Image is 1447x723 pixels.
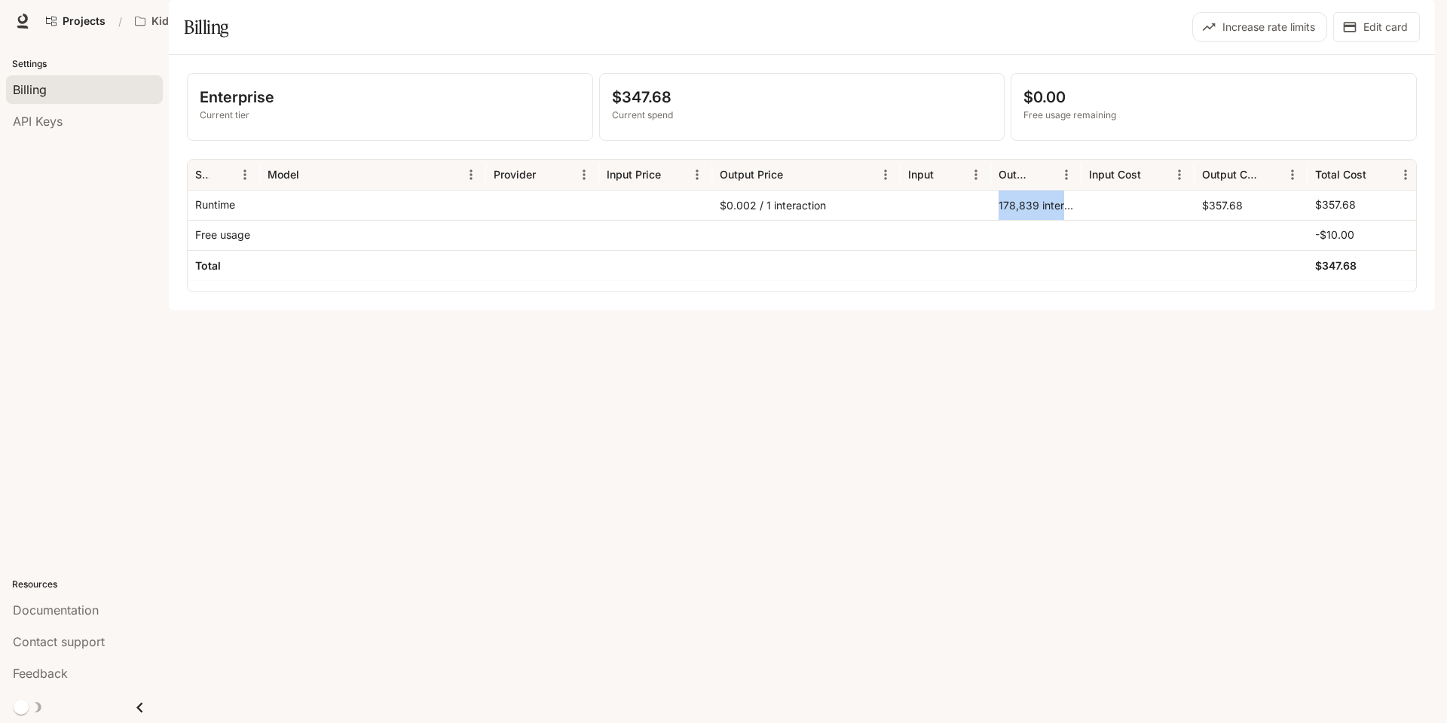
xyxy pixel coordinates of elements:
p: $347.68 [612,86,993,108]
button: Menu [1281,163,1304,186]
p: $0.00 [1023,86,1404,108]
div: Input Price [607,168,661,181]
button: Menu [460,163,482,186]
button: Sort [301,163,323,186]
div: 178,839 interactions [991,190,1081,220]
span: Projects [63,15,106,28]
p: $357.68 [1315,197,1356,212]
button: Menu [965,163,987,186]
p: Free usage remaining [1023,108,1404,122]
button: Sort [1032,163,1055,186]
button: Menu [234,163,256,186]
button: Menu [686,163,708,186]
button: Sort [1143,163,1165,186]
div: / [112,14,128,29]
button: Menu [1394,163,1417,186]
div: Service [195,168,210,181]
h6: Total [195,258,221,273]
p: Free usage [195,227,250,243]
div: Output Price [720,168,783,181]
div: Output [999,168,1031,181]
button: Open workspace menu [128,6,257,36]
h1: Billing [184,12,228,42]
button: Sort [1368,163,1390,186]
button: Menu [1168,163,1191,186]
button: Sort [211,163,234,186]
button: Menu [1055,163,1078,186]
div: Provider [494,168,536,181]
button: Sort [662,163,685,186]
button: Increase rate limits [1192,12,1327,42]
div: Model [268,168,299,181]
button: Edit card [1333,12,1420,42]
p: Current spend [612,108,993,122]
h6: $347.68 [1315,258,1357,273]
p: Kidstopia - Live [151,15,234,28]
div: $357.68 [1195,190,1308,220]
div: Output Cost [1202,168,1257,181]
button: Sort [537,163,560,186]
div: Total Cost [1315,168,1366,181]
button: Sort [1259,163,1281,186]
p: Enterprise [200,86,580,108]
div: $0.002 / 1 interaction [712,190,901,220]
div: Input Cost [1089,168,1141,181]
p: -$10.00 [1315,227,1354,243]
button: Menu [573,163,595,186]
button: Sort [785,163,807,186]
p: Runtime [195,197,235,212]
div: Input [908,168,934,181]
button: Sort [935,163,958,186]
button: Menu [874,163,897,186]
p: Current tier [200,108,580,122]
a: Go to projects [39,6,112,36]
